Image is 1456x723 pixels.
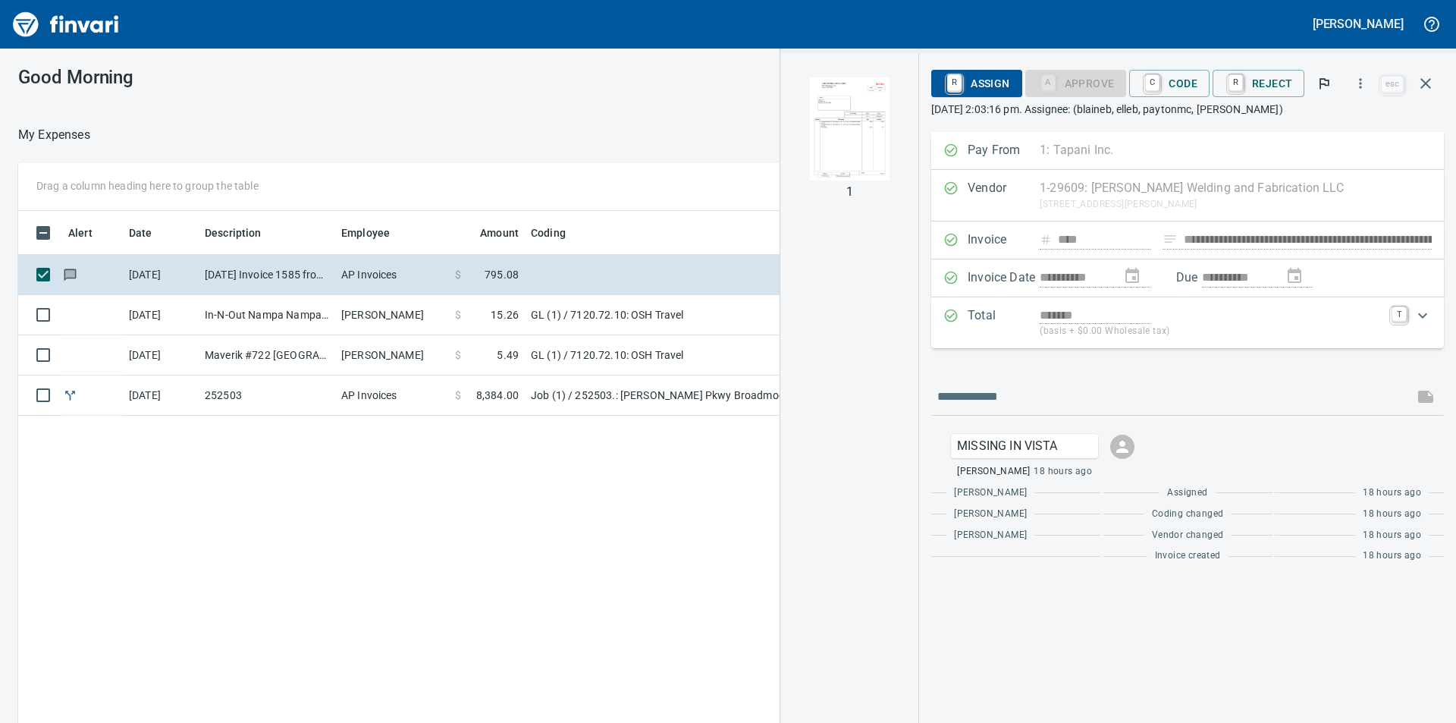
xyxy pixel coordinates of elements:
td: [DATE] [123,376,199,416]
span: Coding [531,224,585,242]
td: In-N-Out Nampa Nampa ID [199,295,335,335]
p: [DATE] 2:03:16 pm. Assignee: (blaineb, elleb, paytonmc, [PERSON_NAME]) [931,102,1444,117]
span: Alert [68,224,93,242]
div: Expand [931,297,1444,348]
td: [DATE] [123,255,199,295]
span: Vendor changed [1152,528,1224,543]
td: [PERSON_NAME] [335,295,449,335]
span: Coding [531,224,566,242]
td: AP Invoices [335,255,449,295]
span: 8,384.00 [476,388,519,403]
span: Amount [460,224,519,242]
span: [PERSON_NAME] [957,464,1030,479]
span: Date [129,224,172,242]
td: Job (1) / 252503.: [PERSON_NAME] Pkwy Broadmoor Intersection / 40040. 01.: Conc. Ped Curb / 4: Su... [525,376,904,416]
p: Total [968,306,1040,339]
td: 252503 [199,376,335,416]
p: MISSING IN VISTA [957,437,1092,455]
span: $ [455,388,461,403]
a: esc [1381,76,1404,93]
td: [DATE] [123,295,199,335]
p: Drag a column heading here to group the table [36,178,259,193]
span: Close invoice [1377,65,1444,102]
div: Coding Required [1025,76,1127,89]
span: Description [205,224,281,242]
span: Employee [341,224,409,242]
span: $ [455,347,461,363]
span: [PERSON_NAME] [954,507,1027,522]
p: (basis + $0.00 Wholesale tax) [1040,324,1382,339]
span: Assigned [1167,486,1207,501]
span: Description [205,224,262,242]
span: 18 hours ago [1034,464,1092,479]
td: [DATE] Invoice 1585 from [PERSON_NAME] Welding and Fabrication LLC (1-29609) [199,255,335,295]
h5: [PERSON_NAME] [1313,16,1404,32]
button: CCode [1129,70,1210,97]
span: $ [455,267,461,282]
span: Code [1141,71,1197,96]
span: $ [455,307,461,322]
span: Assign [943,71,1009,96]
span: Date [129,224,152,242]
span: 18 hours ago [1363,528,1421,543]
img: Finvari [9,6,123,42]
button: RReject [1213,70,1304,97]
td: GL (1) / 7120.72.10: OSH Travel [525,295,904,335]
span: 18 hours ago [1363,486,1421,501]
p: My Expenses [18,126,90,144]
span: Amount [480,224,519,242]
td: [DATE] [123,335,199,376]
td: Maverik #722 [GEOGRAPHIC_DATA] OR [199,335,335,376]
span: Invoice created [1155,549,1221,564]
p: 1 [846,183,853,201]
a: R [947,74,962,91]
span: Has messages [62,269,78,279]
td: GL (1) / 7120.72.10: OSH Travel [525,335,904,376]
span: [PERSON_NAME] [954,528,1027,543]
button: RAssign [931,70,1021,97]
span: Alert [68,224,112,242]
span: 795.08 [485,267,519,282]
span: Reject [1225,71,1292,96]
span: Split transaction [62,390,78,400]
button: Flag [1307,67,1341,100]
span: 18 hours ago [1363,549,1421,564]
a: T [1392,306,1407,322]
span: Coding changed [1152,507,1224,522]
span: 18 hours ago [1363,507,1421,522]
td: AP Invoices [335,376,449,416]
img: Page 1 [810,77,890,181]
td: [PERSON_NAME] [335,335,449,376]
span: [PERSON_NAME] [954,486,1027,501]
span: Employee [341,224,390,242]
h3: Good Morning [18,67,340,88]
button: [PERSON_NAME] [1309,12,1407,36]
span: This records your message into the invoice and notifies anyone mentioned [1407,379,1444,415]
button: More [1344,67,1377,100]
span: 5.49 [497,347,519,363]
a: R [1228,74,1243,91]
span: 15.26 [491,307,519,322]
a: C [1145,74,1159,91]
nav: breadcrumb [18,126,90,144]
